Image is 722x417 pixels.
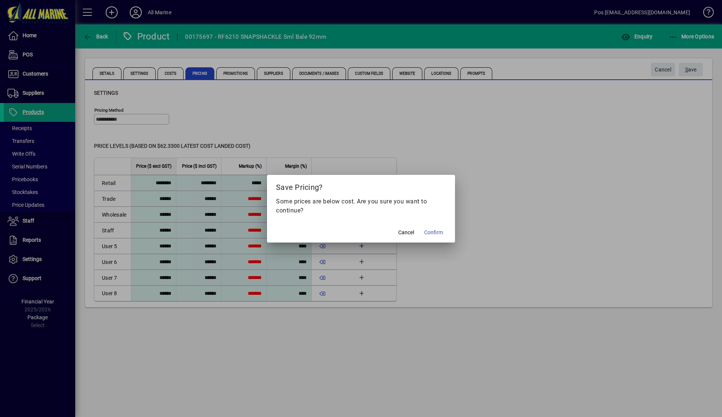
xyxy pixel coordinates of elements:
[424,229,443,237] span: Confirm
[276,197,446,215] p: Some prices are below cost. Are you sure you want to continue?
[394,226,418,240] button: Cancel
[267,175,455,197] h2: Save Pricing?
[398,229,414,237] span: Cancel
[421,226,446,240] button: Confirm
